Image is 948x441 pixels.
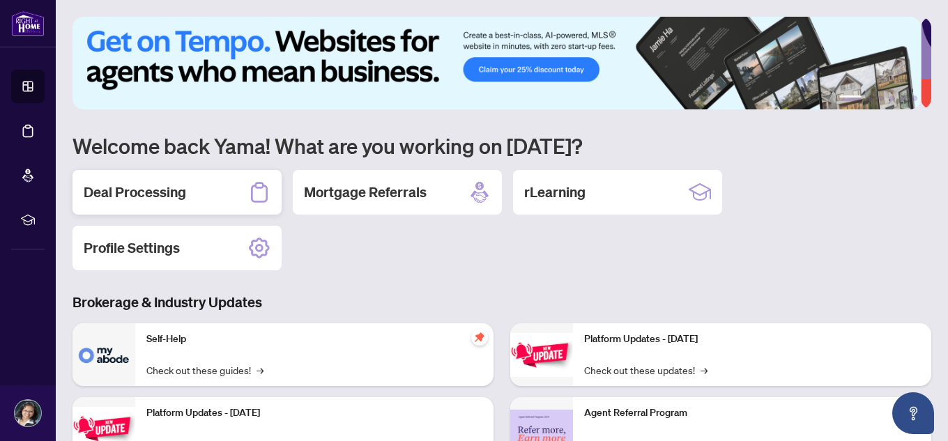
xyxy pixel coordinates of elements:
[146,332,482,347] p: Self-Help
[471,329,488,346] span: pushpin
[584,332,920,347] p: Platform Updates - [DATE]
[839,95,862,101] button: 1
[510,333,573,377] img: Platform Updates - June 23, 2025
[72,323,135,386] img: Self-Help
[72,17,921,109] img: Slide 0
[304,183,427,202] h2: Mortgage Referrals
[701,362,708,378] span: →
[912,95,917,101] button: 6
[11,10,45,36] img: logo
[584,362,708,378] a: Check out these updates!→
[146,405,482,421] p: Platform Updates - [DATE]
[892,392,934,434] button: Open asap
[878,95,884,101] button: 3
[146,362,263,378] a: Check out these guides!→
[72,132,931,159] h1: Welcome back Yama! What are you working on [DATE]?
[84,183,186,202] h2: Deal Processing
[15,400,41,426] img: Profile Icon
[72,293,931,312] h3: Brokerage & Industry Updates
[584,405,920,421] p: Agent Referral Program
[524,183,586,202] h2: rLearning
[84,238,180,258] h2: Profile Settings
[901,95,906,101] button: 5
[889,95,895,101] button: 4
[867,95,873,101] button: 2
[257,362,263,378] span: →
